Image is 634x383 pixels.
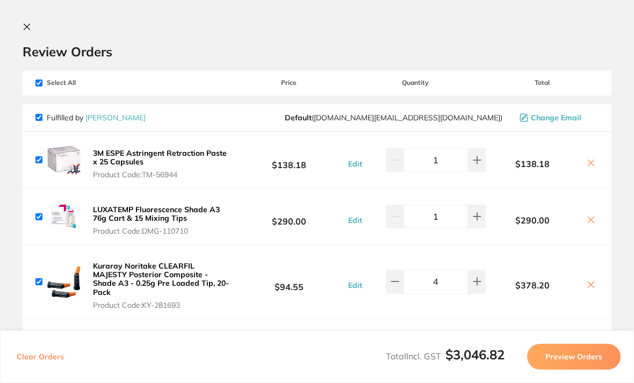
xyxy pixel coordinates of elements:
[445,346,505,363] b: $3,046.82
[47,143,81,177] img: ZmxmbjUyZw
[23,44,611,60] h2: Review Orders
[233,207,345,227] b: $290.00
[93,227,229,235] span: Product Code: DMG-110710
[90,261,233,309] button: Kuraray Noritake CLEARFIL MAJESTY Posterior Composite - Shade A3 - 0.25g Pre Loaded Tip, 20-Pack ...
[486,79,599,86] span: Total
[47,265,81,299] img: am84MXBzMw
[13,344,67,370] button: Clear Orders
[93,148,227,167] b: 3M ESPE Astringent Retraction Paste x 25 Capsules
[93,261,229,297] b: Kuraray Noritake CLEARFIL MAJESTY Posterior Composite - Shade A3 - 0.25g Pre Loaded Tip, 20-Pack
[345,79,486,86] span: Quantity
[90,148,233,179] button: 3M ESPE Astringent Retraction Paste x 25 Capsules Product Code:TM-56944
[486,215,579,225] b: $290.00
[47,113,146,122] p: Fulfilled by
[486,280,579,290] b: $378.20
[47,199,81,234] img: Mng5MXk0Mg
[93,170,229,179] span: Product Code: TM-56944
[345,159,365,169] button: Edit
[233,150,345,170] b: $138.18
[233,79,345,86] span: Price
[345,215,365,225] button: Edit
[35,79,143,86] span: Select All
[516,113,599,122] button: Change Email
[233,272,345,292] b: $94.55
[486,159,579,169] b: $138.18
[90,205,233,236] button: LUXATEMP Fluorescence Shade A3 76g Cart & 15 Mixing Tips Product Code:DMG-110710
[345,280,365,290] button: Edit
[93,301,229,309] span: Product Code: KY-281693
[285,113,312,122] b: Default
[85,113,146,122] a: [PERSON_NAME]
[386,351,505,362] span: Total Incl. GST
[531,113,581,122] span: Change Email
[285,113,502,122] span: customer.care@henryschein.com.au
[93,205,220,223] b: LUXATEMP Fluorescence Shade A3 76g Cart & 15 Mixing Tips
[527,344,621,370] button: Preview Orders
